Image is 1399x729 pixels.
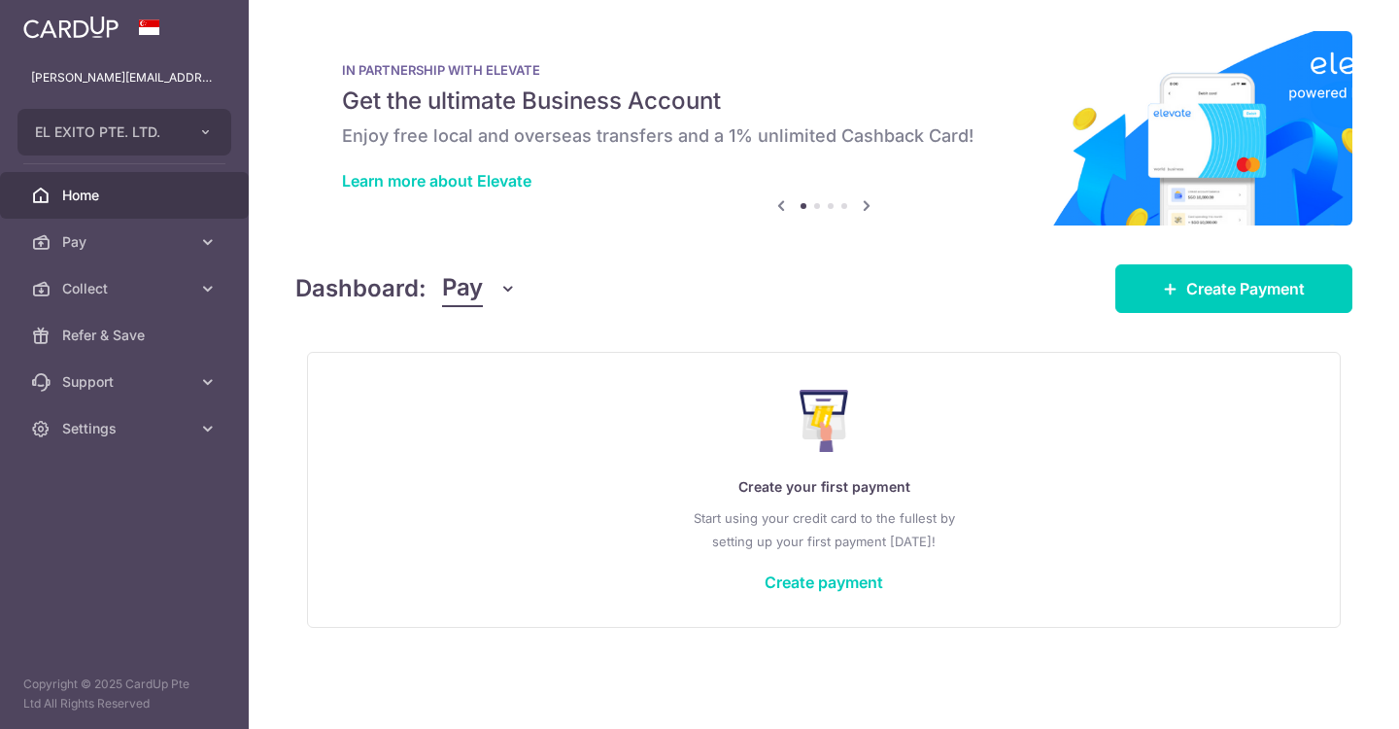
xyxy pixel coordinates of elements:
[347,506,1301,553] p: Start using your credit card to the fullest by setting up your first payment [DATE]!
[342,86,1306,117] h5: Get the ultimate Business Account
[295,31,1352,226] img: Renovation banner
[765,573,883,592] a: Create payment
[62,186,190,205] span: Home
[23,16,119,39] img: CardUp
[62,372,190,392] span: Support
[35,122,179,142] span: EL EXITO PTE. LTD.
[62,232,190,252] span: Pay
[342,171,531,191] a: Learn more about Elevate
[1186,277,1305,300] span: Create Payment
[17,109,231,156] button: EL EXITO PTE. LTD.
[800,390,849,452] img: Make Payment
[442,270,517,307] button: Pay
[62,326,190,345] span: Refer & Save
[442,270,483,307] span: Pay
[1115,264,1352,313] a: Create Payment
[347,475,1301,499] p: Create your first payment
[62,419,190,438] span: Settings
[342,62,1306,78] p: IN PARTNERSHIP WITH ELEVATE
[342,124,1306,148] h6: Enjoy free local and overseas transfers and a 1% unlimited Cashback Card!
[31,68,218,87] p: [PERSON_NAME][EMAIL_ADDRESS][DOMAIN_NAME]
[62,279,190,298] span: Collect
[295,271,427,306] h4: Dashboard:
